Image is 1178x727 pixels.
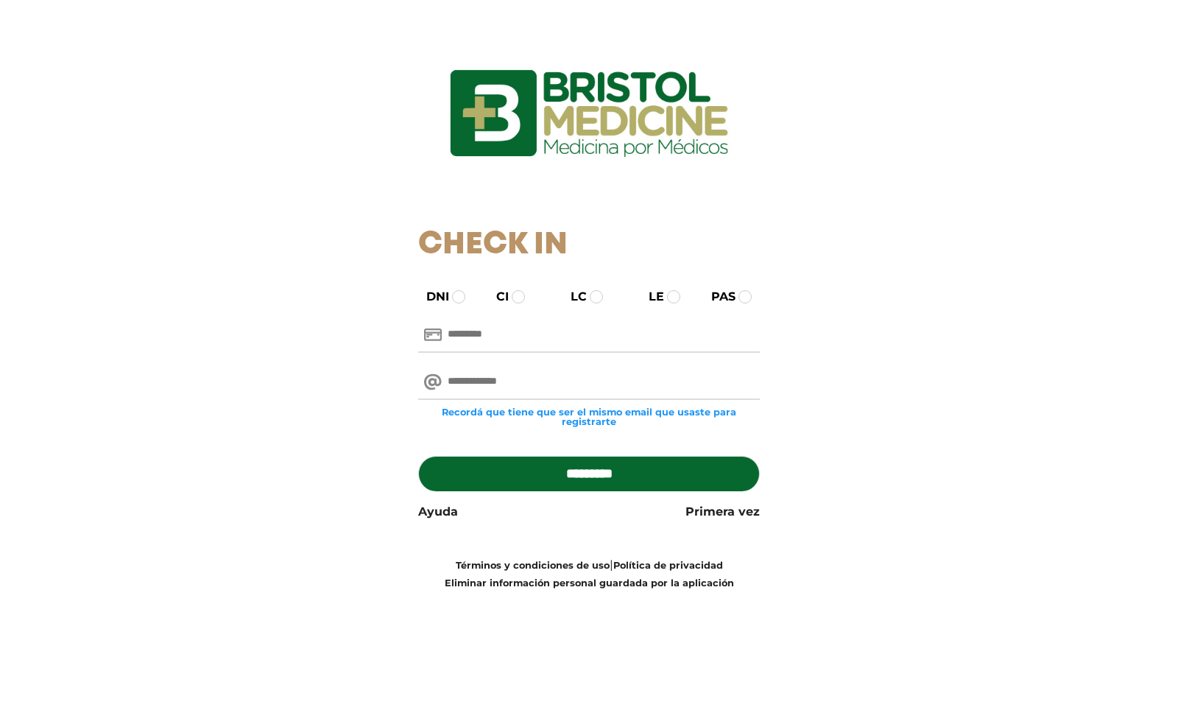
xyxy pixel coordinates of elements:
a: Política de privacidad [613,560,723,571]
a: Eliminar información personal guardada por la aplicación [445,577,734,589]
a: Primera vez [685,503,760,521]
label: CI [483,288,509,306]
label: PAS [698,288,736,306]
label: LE [635,288,664,306]
div: | [407,556,772,591]
small: Recordá que tiene que ser el mismo email que usaste para registrarte [418,407,761,426]
h1: Check In [418,227,761,264]
label: LC [557,288,587,306]
a: Ayuda [418,503,458,521]
img: logo_ingresarbristol.jpg [390,18,788,209]
label: DNI [413,288,449,306]
a: Términos y condiciones de uso [456,560,610,571]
